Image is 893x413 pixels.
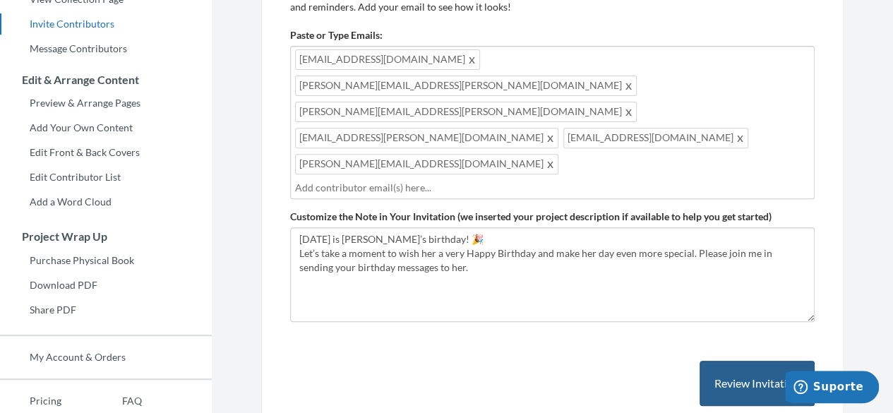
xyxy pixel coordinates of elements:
[290,227,815,322] textarea: [DATE] is [PERSON_NAME]’s birthday! 🎉 Let’s take a moment to wish her a very Happy Birthday and m...
[92,390,142,412] a: FAQ
[290,28,383,42] label: Paste or Type Emails:
[700,361,815,407] button: Review Invitation
[295,154,558,174] span: [PERSON_NAME][EMAIL_ADDRESS][DOMAIN_NAME]
[290,210,772,224] label: Customize the Note in Your Invitation (we inserted your project description if available to help ...
[295,49,480,70] span: [EMAIL_ADDRESS][DOMAIN_NAME]
[295,76,637,96] span: [PERSON_NAME][EMAIL_ADDRESS][PERSON_NAME][DOMAIN_NAME]
[1,73,212,86] h3: Edit & Arrange Content
[295,128,558,148] span: [EMAIL_ADDRESS][PERSON_NAME][DOMAIN_NAME]
[295,180,810,196] input: Add contributor email(s) here...
[785,371,879,406] iframe: Abre um widget para que você possa conversar por chat com um de nossos agentes
[563,128,748,148] span: [EMAIL_ADDRESS][DOMAIN_NAME]
[1,230,212,243] h3: Project Wrap Up
[295,102,637,122] span: [PERSON_NAME][EMAIL_ADDRESS][PERSON_NAME][DOMAIN_NAME]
